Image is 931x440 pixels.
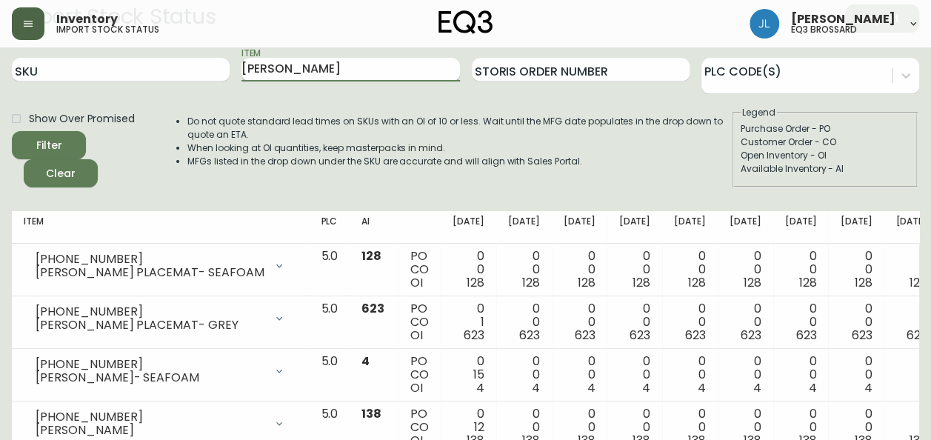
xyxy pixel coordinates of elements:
[910,274,927,291] span: 128
[361,405,381,422] span: 138
[36,358,264,371] div: [PHONE_NUMBER]
[618,250,650,290] div: 0 0
[438,10,493,34] img: logo
[698,379,706,396] span: 4
[56,13,118,25] span: Inventory
[36,253,264,266] div: [PHONE_NUMBER]
[618,302,650,342] div: 0 0
[791,25,857,34] h5: eq3 brossard
[309,211,350,244] th: PLC
[410,274,423,291] span: OI
[496,211,552,244] th: [DATE]
[744,274,761,291] span: 128
[187,155,731,168] li: MFGs listed in the drop down under the SKU are accurate and will align with Sales Portal.
[410,379,423,396] span: OI
[741,106,777,119] legend: Legend
[630,327,650,344] span: 623
[791,13,895,25] span: [PERSON_NAME]
[840,355,872,395] div: 0 0
[12,211,309,244] th: Item
[508,355,540,395] div: 0 0
[36,371,264,384] div: [PERSON_NAME]- SEAFOAM
[618,355,650,395] div: 0 0
[24,302,297,335] div: [PHONE_NUMBER][PERSON_NAME] PLACEMAT- GREY
[674,355,706,395] div: 0 0
[36,136,62,155] div: Filter
[741,327,761,344] span: 623
[730,355,761,395] div: 0 0
[467,274,484,291] span: 128
[633,274,650,291] span: 128
[741,122,910,136] div: Purchase Order - PO
[864,379,872,396] span: 4
[24,159,98,187] button: Clear
[24,355,297,387] div: [PHONE_NUMBER][PERSON_NAME]- SEAFOAM
[309,244,350,296] td: 5.0
[785,250,817,290] div: 0 0
[29,111,135,127] span: Show Over Promised
[730,250,761,290] div: 0 0
[464,327,484,344] span: 623
[410,355,429,395] div: PO CO
[741,136,910,149] div: Customer Order - CO
[587,379,595,396] span: 4
[840,250,872,290] div: 0 0
[552,211,607,244] th: [DATE]
[607,211,662,244] th: [DATE]
[36,266,264,279] div: [PERSON_NAME] PLACEMAT- SEAFOAM
[674,302,706,342] div: 0 0
[361,300,384,317] span: 623
[741,149,910,162] div: Open Inventory - OI
[187,115,731,141] li: Do not quote standard lead times on SKUs with an OI of 10 or less. Wait until the MFG date popula...
[309,296,350,349] td: 5.0
[642,379,650,396] span: 4
[441,211,496,244] th: [DATE]
[773,211,829,244] th: [DATE]
[453,355,484,395] div: 0 15
[187,141,731,155] li: When looking at OI quantities, keep masterpacks in mind.
[24,250,297,282] div: [PHONE_NUMBER][PERSON_NAME] PLACEMAT- SEAFOAM
[577,274,595,291] span: 128
[753,379,761,396] span: 4
[796,327,817,344] span: 623
[350,211,398,244] th: AI
[56,25,159,34] h5: import stock status
[410,302,429,342] div: PO CO
[662,211,718,244] th: [DATE]
[508,302,540,342] div: 0 0
[674,250,706,290] div: 0 0
[808,379,816,396] span: 4
[741,162,910,176] div: Available Inventory - AI
[828,211,884,244] th: [DATE]
[36,424,264,437] div: [PERSON_NAME]
[718,211,773,244] th: [DATE]
[895,302,927,342] div: 0 0
[564,250,595,290] div: 0 0
[799,274,817,291] span: 128
[410,250,429,290] div: PO CO
[685,327,706,344] span: 623
[361,247,381,264] span: 128
[476,379,484,396] span: 4
[851,327,872,344] span: 623
[907,327,927,344] span: 623
[508,250,540,290] div: 0 0
[785,355,817,395] div: 0 0
[532,379,540,396] span: 4
[12,131,86,159] button: Filter
[895,355,927,395] div: 0 0
[564,302,595,342] div: 0 0
[854,274,872,291] span: 128
[840,302,872,342] div: 0 0
[785,302,817,342] div: 0 0
[410,327,423,344] span: OI
[453,302,484,342] div: 0 1
[36,305,264,319] div: [PHONE_NUMBER]
[24,407,297,440] div: [PHONE_NUMBER][PERSON_NAME]
[519,327,540,344] span: 623
[750,9,779,39] img: 4c684eb21b92554db63a26dcce857022
[574,327,595,344] span: 623
[361,353,370,370] span: 4
[36,410,264,424] div: [PHONE_NUMBER]
[688,274,706,291] span: 128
